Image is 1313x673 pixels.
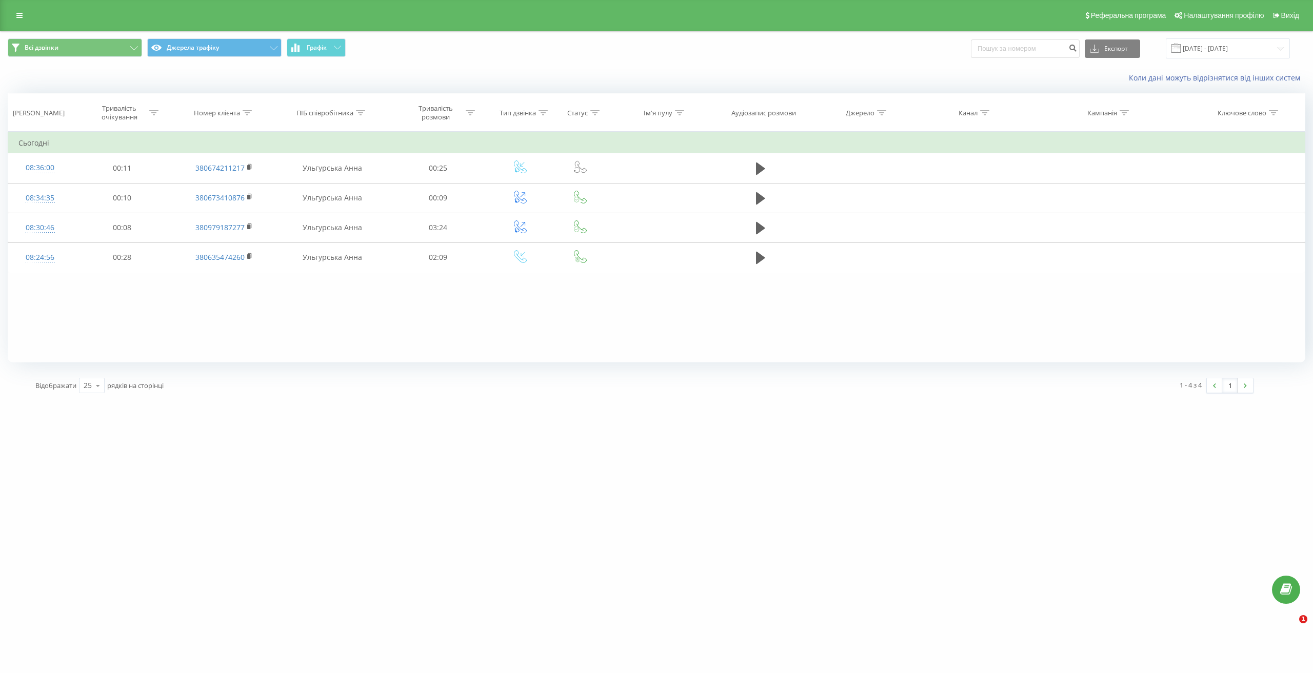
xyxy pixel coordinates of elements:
td: 00:28 [72,242,172,272]
div: Тривалість розмови [408,104,463,121]
span: Налаштування профілю [1184,11,1264,19]
button: Графік [287,38,346,57]
div: ПІБ співробітника [296,109,353,117]
div: Канал [959,109,978,117]
a: 380673410876 [195,193,245,202]
a: 380635474260 [195,252,245,262]
div: Джерело [846,109,874,117]
div: 08:34:35 [18,188,62,208]
td: Ульгурська Анна [276,153,388,183]
td: Ульгурська Анна [276,213,388,242]
td: 03:24 [388,213,488,242]
div: Кампанія [1087,109,1117,117]
td: 00:25 [388,153,488,183]
span: Реферальна програма [1091,11,1166,19]
div: Ключове слово [1218,109,1266,117]
td: 00:11 [72,153,172,183]
div: Тип дзвінка [500,109,536,117]
div: Номер клієнта [194,109,240,117]
td: 00:08 [72,213,172,242]
div: 1 - 4 з 4 [1180,380,1202,390]
button: Експорт [1085,39,1140,58]
span: 1 [1299,615,1307,623]
div: Статус [567,109,588,117]
span: Графік [307,44,327,51]
input: Пошук за номером [971,39,1080,58]
td: Ульгурська Анна [276,242,388,272]
div: 08:36:00 [18,158,62,178]
td: Сьогодні [8,133,1305,153]
span: Вихід [1281,11,1299,19]
div: 08:24:56 [18,248,62,268]
td: Ульгурська Анна [276,183,388,213]
a: Коли дані можуть відрізнятися вiд інших систем [1129,73,1305,83]
a: 380674211217 [195,163,245,173]
span: Всі дзвінки [25,44,58,52]
button: Джерела трафіку [147,38,282,57]
td: 02:09 [388,242,488,272]
td: 00:09 [388,183,488,213]
iframe: Intercom live chat [1278,615,1303,640]
button: Всі дзвінки [8,38,142,57]
span: рядків на сторінці [107,381,164,390]
div: 08:30:46 [18,218,62,238]
div: Ім'я пулу [644,109,672,117]
a: 380979187277 [195,222,245,232]
a: 1 [1222,378,1238,393]
div: 25 [84,380,92,391]
div: Аудіозапис розмови [731,109,796,117]
span: Відображати [35,381,76,390]
div: Тривалість очікування [92,104,147,121]
td: 00:10 [72,183,172,213]
div: [PERSON_NAME] [13,109,65,117]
